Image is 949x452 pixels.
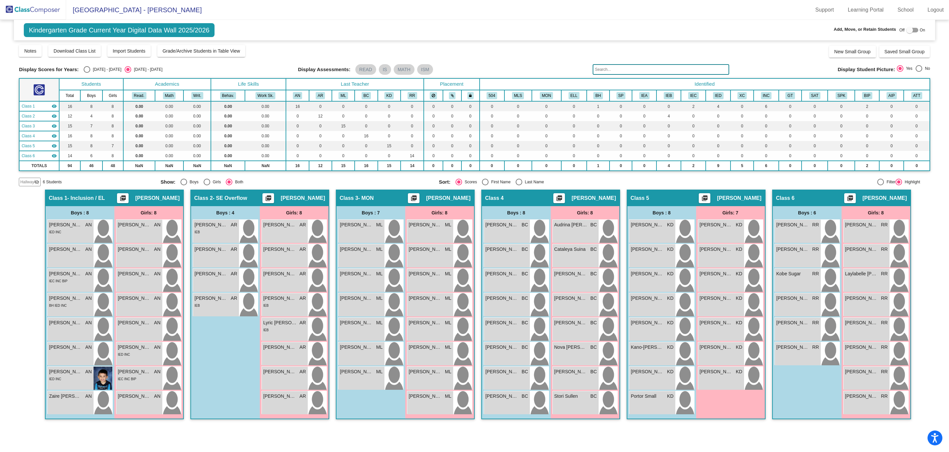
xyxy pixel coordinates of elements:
th: Identified [480,78,930,90]
button: IEA [639,92,650,99]
button: Print Students Details [844,193,856,203]
td: 0 [855,111,879,121]
td: 0.00 [245,141,286,151]
mat-icon: picture_as_pdf [410,195,418,204]
td: 8 [102,121,123,131]
a: School [892,5,919,15]
td: 0 [401,121,424,131]
span: Notes [24,48,36,54]
th: Students [59,78,123,90]
td: 0 [779,111,802,121]
td: Ali Nava - Inclusion / EL [19,101,59,111]
td: 0 [802,131,828,141]
td: 0 [461,121,479,131]
a: Logout [922,5,949,15]
td: 16 [59,101,80,111]
th: Cross Categorical [731,90,753,101]
td: 0 [480,131,504,141]
span: On [920,27,925,33]
span: Download Class List [54,48,96,54]
td: 0 [461,111,479,121]
td: 6 [754,101,779,111]
td: 8 [102,101,123,111]
td: 0.00 [183,141,211,151]
button: MON [540,92,553,99]
td: 0 [309,101,332,111]
td: 8 [102,111,123,121]
td: 0 [355,141,377,151]
td: Kaitlyn Denton - No Class Name [19,141,59,151]
th: SAT [802,90,828,101]
td: 4 [706,101,731,111]
th: IEP - C [681,90,706,101]
div: [DATE] - [DATE] [90,67,121,72]
td: Anjanette Richardson - SE Overflow [19,111,59,121]
td: 0 [561,141,587,151]
td: 0 [828,131,855,141]
button: RR [408,92,417,99]
mat-icon: picture_as_pdf [701,195,709,204]
th: Behavior Intervention Plan [855,90,879,101]
td: 0 [754,121,779,131]
button: ML [338,92,348,99]
button: Notes [19,45,42,57]
th: Academics [123,78,211,90]
span: [GEOGRAPHIC_DATA] - [PERSON_NAME] [66,5,202,15]
button: SP [616,92,626,99]
button: AR [316,92,325,99]
td: 0 [424,101,443,111]
td: 0.00 [123,141,155,151]
mat-icon: visibility [52,104,57,109]
td: 0 [332,101,355,111]
td: 16 [355,131,377,141]
td: 0 [802,111,828,121]
th: IEP - A [632,90,656,101]
td: 0 [610,141,632,151]
td: 0 [504,101,532,111]
td: 0 [355,111,377,121]
td: 1 [587,101,610,111]
td: 0 [632,121,656,131]
td: 8 [80,131,102,141]
td: 0 [532,101,561,111]
td: 0 [401,111,424,121]
td: 0 [309,141,332,151]
td: 0.00 [123,131,155,141]
span: Add, Move, or Retain Students [834,26,896,33]
th: Last Teacher [286,78,424,90]
button: Print Students Details [408,193,419,203]
td: 12 [59,111,80,121]
span: Import Students [113,48,145,54]
td: 0.00 [183,101,211,111]
td: 0 [286,121,309,131]
td: 0 [424,111,443,121]
td: 0 [461,131,479,141]
td: 0 [779,101,802,111]
th: IEP - D [706,90,731,101]
td: 0 [855,131,879,141]
button: SPK [836,92,848,99]
th: Montessori [532,90,561,101]
span: Class 3 [21,123,35,129]
td: 0 [879,101,904,111]
td: 12 [309,111,332,121]
th: Gifted and Talented [779,90,802,101]
button: Print Students Details [553,193,565,203]
td: 0 [532,131,561,141]
th: Keep with students [443,90,461,101]
th: MLSS [504,90,532,101]
td: 0.00 [155,121,184,131]
td: 0 [480,101,504,111]
td: 0 [731,141,753,151]
td: 0.00 [211,141,245,151]
td: 0 [443,111,461,121]
th: Girls [102,90,123,101]
th: Academic Improvement Plan [879,90,904,101]
td: 0 [731,121,753,131]
td: 0 [656,141,681,151]
input: Search... [593,64,729,75]
td: 0 [681,131,706,141]
td: 0 [904,121,929,131]
td: 0.00 [123,111,155,121]
td: 0 [561,111,587,121]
